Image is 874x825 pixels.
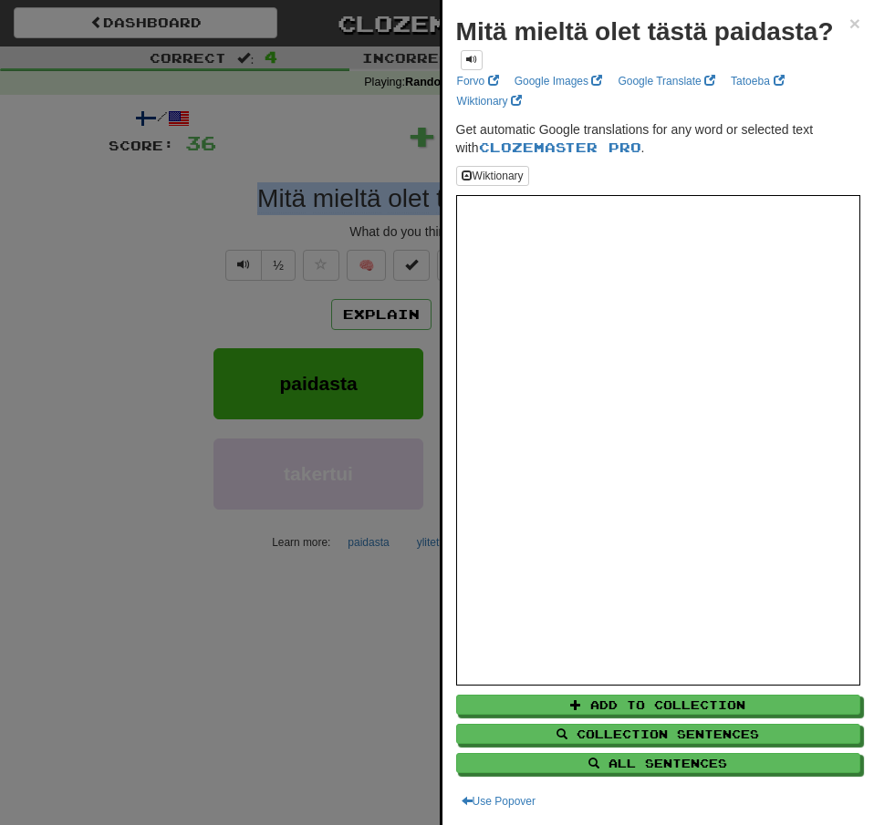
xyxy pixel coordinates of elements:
span: × [849,13,860,34]
a: Google Translate [613,71,722,91]
button: All Sentences [456,753,860,773]
a: Wiktionary [452,91,527,111]
button: Close [849,14,860,33]
button: Collection Sentences [456,724,860,744]
a: Forvo [452,71,505,91]
strong: Mitä mieltä olet tästä paidasta? [456,17,834,46]
p: Get automatic Google translations for any word or selected text with . [456,120,860,157]
a: Clozemaster Pro [479,139,641,155]
button: Use Popover [456,791,541,811]
button: Wiktionary [456,166,529,186]
a: Google Images [509,71,609,91]
button: Add to Collection [456,695,860,715]
a: Tatoeba [726,71,790,91]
